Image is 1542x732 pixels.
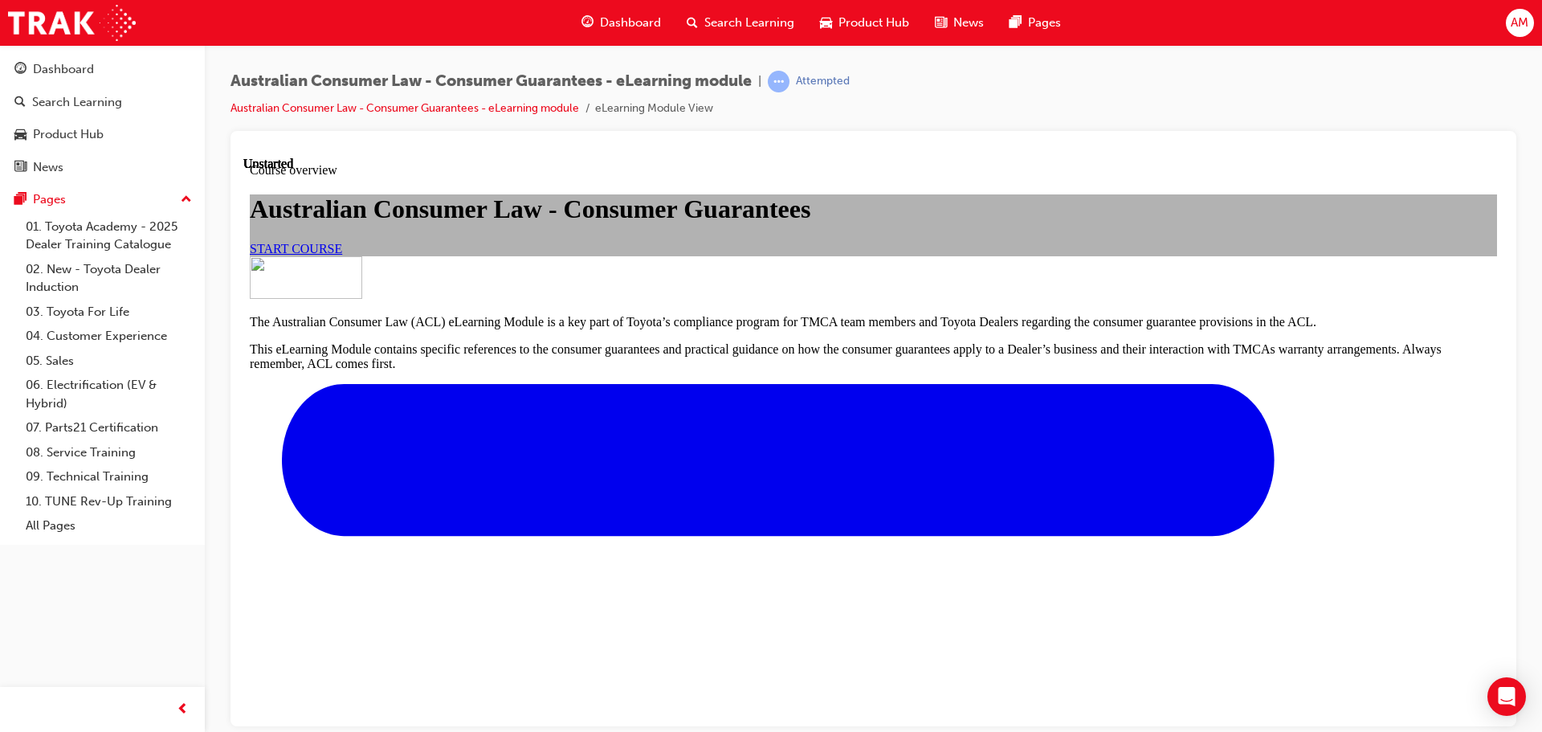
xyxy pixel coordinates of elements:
span: Pages [1028,14,1061,32]
span: news-icon [935,13,947,33]
span: AM [1511,14,1528,32]
a: 10. TUNE Rev-Up Training [19,489,198,514]
a: 01. Toyota Academy - 2025 Dealer Training Catalogue [19,215,198,257]
a: 03. Toyota For Life [19,300,198,325]
span: learningRecordVerb_ATTEMPT-icon [768,71,789,92]
a: Dashboard [6,55,198,84]
a: Product Hub [6,120,198,149]
a: 02. New - Toyota Dealer Induction [19,257,198,300]
span: news-icon [14,161,27,175]
p: The Australian Consumer Law (ACL) eLearning Module is a key part of Toyota’s compliance program f... [6,158,1254,173]
a: 06. Electrification (EV & Hybrid) [19,373,198,415]
a: 04. Customer Experience [19,324,198,349]
span: Search Learning [704,14,794,32]
a: car-iconProduct Hub [807,6,922,39]
span: search-icon [687,13,698,33]
span: search-icon [14,96,26,110]
span: car-icon [14,128,27,142]
a: news-iconNews [922,6,997,39]
a: 09. Technical Training [19,464,198,489]
div: Product Hub [33,125,104,144]
div: Dashboard [33,60,94,79]
div: News [33,158,63,177]
span: Australian Consumer Law - Consumer Guarantees - eLearning module [230,72,752,91]
div: Search Learning [32,93,122,112]
a: 08. Service Training [19,440,198,465]
span: car-icon [820,13,832,33]
span: up-icon [181,190,192,211]
div: Pages [33,190,66,209]
span: Product Hub [838,14,909,32]
img: Trak [8,5,136,41]
a: News [6,153,198,182]
button: AM [1506,9,1534,37]
div: Attempted [796,74,850,89]
a: guage-iconDashboard [569,6,674,39]
a: Search Learning [6,88,198,117]
a: All Pages [19,513,198,538]
p: This eLearning Module contains specific references to the consumer guarantees and practical guida... [6,186,1254,215]
a: START COURSE [6,85,99,99]
span: guage-icon [14,63,27,77]
button: Pages [6,185,198,215]
span: News [953,14,984,32]
span: | [758,72,761,91]
a: Australian Consumer Law - Consumer Guarantees - eLearning module [230,101,579,115]
a: 05. Sales [19,349,198,374]
span: prev-icon [177,700,189,720]
a: 07. Parts21 Certification [19,415,198,440]
div: Open Intercom Messenger [1487,677,1526,716]
span: pages-icon [1010,13,1022,33]
a: pages-iconPages [997,6,1074,39]
h1: Australian Consumer Law - Consumer Guarantees [6,38,1254,67]
a: search-iconSearch Learning [674,6,807,39]
span: Course overview [6,6,94,20]
span: guage-icon [581,13,594,33]
button: DashboardSearch LearningProduct HubNews [6,51,198,185]
span: pages-icon [14,193,27,207]
span: Dashboard [600,14,661,32]
li: eLearning Module View [595,100,713,118]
